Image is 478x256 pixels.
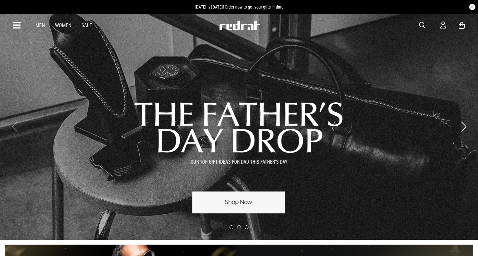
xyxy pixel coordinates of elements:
[82,22,92,28] a: Sale
[219,21,260,30] img: Redrat logo
[195,4,284,9] span: [DATE] is [DATE]! Order now to get your gifts in time
[10,120,19,134] button: Previous slide
[55,22,71,28] a: Women
[35,22,45,28] a: Men
[459,120,468,134] button: Next slide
